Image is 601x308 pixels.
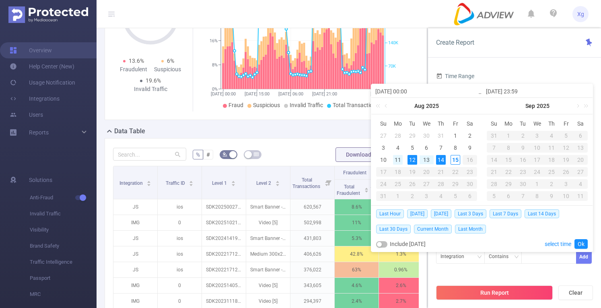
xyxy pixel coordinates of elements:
h2: Data Table [114,126,145,136]
th: Tue [405,118,420,130]
input: Search... [113,148,186,161]
div: 30 [422,131,431,141]
td: September 16, 2025 [516,154,530,166]
td: August 17, 2025 [376,166,391,178]
input: End date [486,87,589,96]
td: August 6, 2025 [420,142,434,154]
span: Passport [30,270,97,286]
th: Tue [516,118,530,130]
div: Invalid Traffic [134,85,168,93]
div: 16 [516,155,530,165]
td: August 10, 2025 [376,154,391,166]
span: Visibility [30,222,97,238]
td: September 30, 2025 [516,178,530,190]
div: 31 [436,131,446,141]
a: select time [545,236,571,252]
span: Suspicious [253,102,280,108]
div: 13 [573,143,588,153]
div: Suspicious [150,65,185,74]
th: Sun [376,118,391,130]
td: September 9, 2025 [516,142,530,154]
a: Previous month (PageUp) [383,98,390,114]
span: Tu [405,120,420,127]
td: August 23, 2025 [463,166,477,178]
div: 23 [516,167,530,177]
span: MRC [30,286,97,302]
img: Protected Media [8,6,88,23]
td: August 20, 2025 [420,166,434,178]
td: August 30, 2025 [463,178,477,190]
i: icon: caret-down [364,189,368,192]
div: 27 [573,167,588,177]
th: Sat [463,118,477,130]
td: July 28, 2025 [391,130,405,142]
div: 4 [434,191,448,201]
td: September 5, 2025 [559,130,573,142]
div: Sort [275,180,280,184]
i: icon: caret-down [275,183,280,185]
span: 13.6% [129,58,144,64]
tspan: [DATE] 06:00 [278,91,303,97]
a: Next month (PageDown) [574,98,581,114]
i: icon: bg-colors [222,152,227,157]
i: icon: caret-up [275,180,280,182]
tspan: 16% [210,38,218,43]
i: icon: table [254,152,259,157]
div: 5 [559,131,573,141]
a: Overview [10,42,52,58]
button: Add [576,250,592,264]
td: October 9, 2025 [544,190,559,202]
div: 17 [530,155,545,165]
td: July 29, 2025 [405,130,420,142]
p: 8.6% [335,199,379,215]
i: icon: caret-up [147,180,151,182]
div: 30 [516,179,530,189]
div: 20 [573,155,588,165]
div: 4 [544,131,559,141]
div: 22 [501,167,516,177]
div: 28 [393,131,403,141]
div: 9 [544,191,559,201]
td: September 4, 2025 [434,190,448,202]
div: 3 [420,191,434,201]
td: August 31, 2025 [376,190,391,202]
td: August 15, 2025 [448,154,463,166]
span: Last Hour [376,209,404,218]
tspan: [DATE] 00:00 [211,91,236,97]
div: 14 [436,155,446,165]
span: We [420,120,434,127]
span: Create Report [436,39,474,46]
i: icon: down [477,254,482,260]
span: Mo [501,120,516,127]
div: 4 [573,179,588,189]
span: Fraud [228,102,243,108]
div: 3 [559,179,573,189]
div: 29 [408,131,417,141]
td: August 2, 2025 [463,130,477,142]
span: Time Range [436,73,474,79]
div: 29 [448,179,463,189]
i: Filter menu [323,166,334,199]
div: 21 [487,167,501,177]
div: 18 [544,155,559,165]
td: September 24, 2025 [530,166,545,178]
span: Reports [29,129,49,136]
td: September 13, 2025 [573,142,588,154]
td: August 22, 2025 [448,166,463,178]
span: [DATE] [431,209,451,218]
div: 12 [408,155,417,165]
a: Integrations [10,91,60,107]
span: Su [487,120,501,127]
td: September 22, 2025 [501,166,516,178]
div: 22 [448,167,463,177]
a: Users [10,107,43,123]
td: September 5, 2025 [448,190,463,202]
a: Next year (Control + right) [579,98,590,114]
div: 3 [530,131,545,141]
div: 6 [501,191,516,201]
td: September 2, 2025 [405,190,420,202]
td: July 27, 2025 [376,130,391,142]
div: 2 [405,191,420,201]
td: October 1, 2025 [530,178,545,190]
div: 15 [451,155,460,165]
